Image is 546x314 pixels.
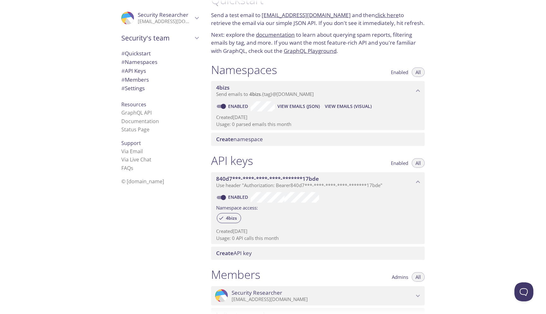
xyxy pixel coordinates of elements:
[216,203,258,212] label: Namespace access:
[131,165,133,172] span: s
[412,158,425,168] button: All
[211,31,425,55] p: Next: explore the to learn about querying spam reports, filtering emails by tag, and more. If you...
[216,249,252,257] span: API key
[121,58,125,66] span: #
[116,8,203,28] div: Security Researcher
[121,76,125,83] span: #
[216,91,314,97] span: Send emails to . {tag} @[DOMAIN_NAME]
[412,272,425,282] button: All
[277,103,320,110] span: View Emails (JSON)
[121,109,152,116] a: GraphQL API
[121,85,145,92] span: Settings
[216,135,234,143] span: Create
[211,247,425,260] div: Create API Key
[216,135,263,143] span: namespace
[217,213,241,223] div: 4bizs
[116,30,203,46] div: Security's team
[216,249,234,257] span: Create
[121,76,149,83] span: Members
[222,215,241,221] span: 4bizs
[514,282,533,301] iframe: Help Scout Beacon - Open
[116,49,203,58] div: Quickstart
[211,154,253,168] h1: API keys
[275,101,322,111] button: View Emails (JSON)
[388,272,412,282] button: Admins
[116,58,203,66] div: Namespaces
[216,121,420,128] p: Usage: 0 parsed emails this month
[387,158,412,168] button: Enabled
[375,11,399,19] a: click here
[121,148,143,155] a: Via Email
[211,286,425,306] div: Security Researcher
[121,58,157,66] span: Namespaces
[227,194,251,200] a: Enabled
[121,178,164,185] span: © [DOMAIN_NAME]
[121,165,133,172] a: FAQ
[138,18,193,25] p: [EMAIL_ADDRESS][DOMAIN_NAME]
[211,63,277,77] h1: Namespaces
[138,11,188,18] span: Security Researcher
[216,84,229,91] span: 4bizs
[284,47,337,54] a: GraphQL Playground
[121,67,125,74] span: #
[121,50,125,57] span: #
[262,11,351,19] a: [EMAIL_ADDRESS][DOMAIN_NAME]
[121,85,125,92] span: #
[325,103,372,110] span: View Emails (Visual)
[121,156,151,163] a: Via Live Chat
[232,289,282,296] span: Security Researcher
[211,267,260,282] h1: Members
[121,118,159,125] a: Documentation
[232,296,414,303] p: [EMAIL_ADDRESS][DOMAIN_NAME]
[116,84,203,93] div: Team Settings
[116,66,203,75] div: API Keys
[216,235,420,242] p: Usage: 0 API calls this month
[121,126,149,133] a: Status Page
[211,133,425,146] div: Create namespace
[227,103,251,109] a: Enabled
[121,50,151,57] span: Quickstart
[121,34,193,42] span: Security's team
[121,67,146,74] span: API Keys
[387,67,412,77] button: Enabled
[121,140,141,147] span: Support
[412,67,425,77] button: All
[322,101,374,111] button: View Emails (Visual)
[211,81,425,101] div: 4bizs namespace
[256,31,295,38] a: documentation
[116,75,203,84] div: Members
[121,101,146,108] span: Resources
[249,91,261,97] span: 4bizs
[216,228,420,235] p: Created [DATE]
[216,114,420,121] p: Created [DATE]
[211,11,425,27] p: Send a test email to and then to retrieve the email via our simple JSON API. If you don't see it ...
